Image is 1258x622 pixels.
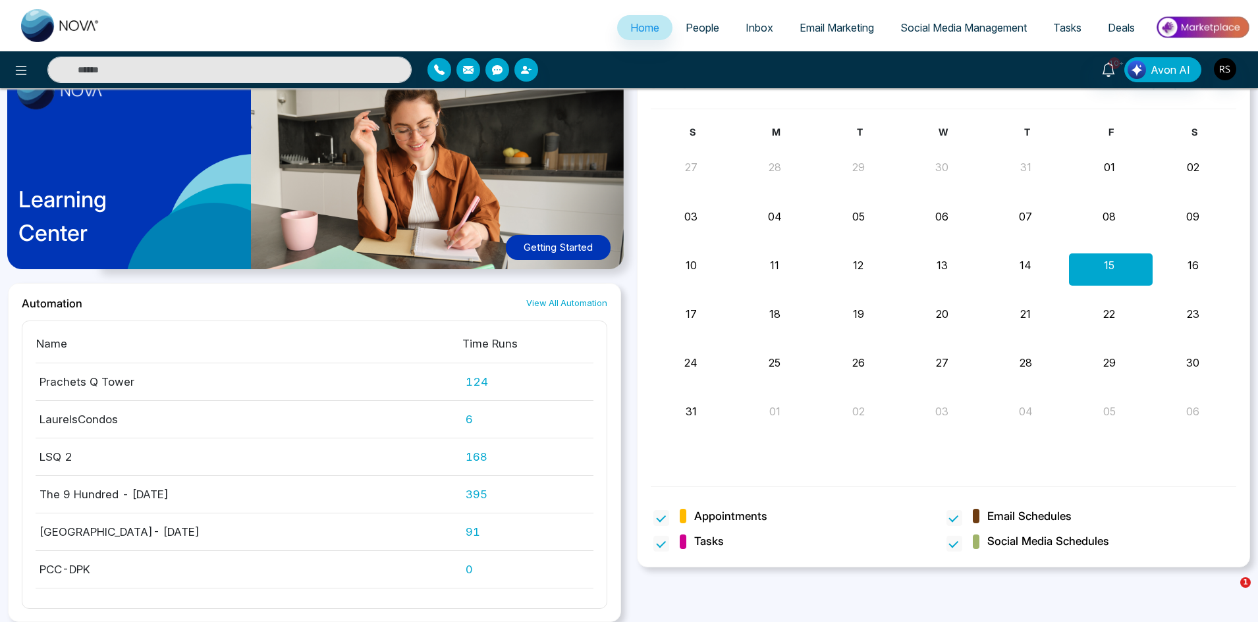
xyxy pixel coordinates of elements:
[770,257,779,273] button: 11
[1024,126,1030,138] span: T
[1103,306,1115,322] button: 22
[1108,126,1114,138] span: F
[1188,257,1199,273] button: 16
[1187,159,1199,175] button: 02
[1095,15,1148,40] a: Deals
[852,159,865,175] button: 29
[506,235,611,261] button: Getting Started
[853,306,864,322] button: 19
[768,209,782,224] button: 04
[526,297,607,309] a: View All Automation
[617,15,672,40] a: Home
[1191,126,1197,138] span: S
[694,508,767,525] span: Appointments
[732,15,786,40] a: Inbox
[36,363,462,400] td: Prachets Q Tower
[694,533,724,550] span: Tasks
[1108,57,1120,69] span: 10+
[651,125,1236,471] div: Month View
[1240,577,1251,588] span: 1
[1214,58,1236,80] img: User Avatar
[769,355,780,371] button: 25
[36,513,462,550] td: [GEOGRAPHIC_DATA]- [DATE]
[1155,13,1250,42] img: Market-place.gif
[769,403,780,419] button: 01
[462,334,593,363] th: Time Runs
[36,438,462,475] td: LSQ 2
[936,306,948,322] button: 20
[684,355,697,371] button: 24
[686,306,697,322] button: 17
[462,400,593,438] td: 6
[746,21,773,34] span: Inbox
[1128,61,1146,79] img: Lead Flow
[852,209,865,224] button: 05
[772,126,780,138] span: M
[1186,209,1199,224] button: 09
[1103,209,1116,224] button: 08
[8,62,621,283] a: LearningCenterGetting Started
[1019,209,1032,224] button: 07
[1151,62,1190,78] span: Avon AI
[1040,15,1095,40] a: Tasks
[887,15,1040,40] a: Social Media Management
[630,21,659,34] span: Home
[1103,403,1116,419] button: 05
[1020,306,1031,322] button: 21
[686,21,719,34] span: People
[36,400,462,438] td: LaurelsCondos
[769,159,781,175] button: 28
[935,159,948,175] button: 30
[1053,21,1081,34] span: Tasks
[937,257,948,273] button: 13
[462,550,593,588] td: 0
[36,475,462,513] td: The 9 Hundred - [DATE]
[1124,57,1201,82] button: Avon AI
[672,15,732,40] a: People
[685,159,697,175] button: 27
[36,334,462,363] th: Name
[1093,57,1124,80] a: 10+
[852,403,865,419] button: 02
[462,475,593,513] td: 395
[1103,355,1116,371] button: 29
[1187,306,1199,322] button: 23
[17,71,105,109] img: image
[935,209,948,224] button: 06
[18,182,107,249] p: Learning Center
[852,355,865,371] button: 26
[939,126,948,138] span: W
[800,21,874,34] span: Email Marketing
[1020,159,1031,175] button: 31
[1104,159,1115,175] button: 01
[987,533,1109,550] span: Social Media Schedules
[769,306,780,322] button: 18
[1186,355,1199,371] button: 30
[462,363,593,400] td: 124
[1186,403,1199,419] button: 06
[1108,21,1135,34] span: Deals
[1104,257,1114,273] button: 15
[857,126,863,138] span: T
[987,508,1072,525] span: Email Schedules
[900,21,1027,34] span: Social Media Management
[1019,403,1033,419] button: 04
[1020,355,1032,371] button: 28
[684,209,697,224] button: 03
[22,297,82,310] h2: Automation
[935,403,948,419] button: 03
[786,15,887,40] a: Email Marketing
[36,550,462,588] td: PCC-DPK
[936,355,948,371] button: 27
[686,403,697,419] button: 31
[462,438,593,475] td: 168
[21,9,100,42] img: Nova CRM Logo
[690,126,696,138] span: S
[462,513,593,550] td: 91
[1213,577,1245,609] iframe: Intercom live chat
[853,257,863,273] button: 12
[1020,257,1031,273] button: 14
[686,257,697,273] button: 10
